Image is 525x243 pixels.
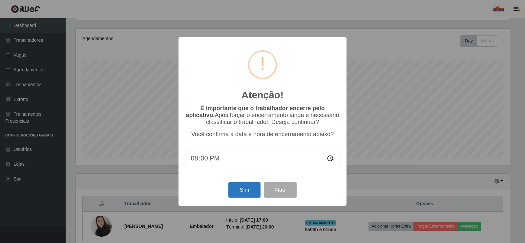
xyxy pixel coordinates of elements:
[264,182,296,198] button: Não
[228,182,260,198] button: Sim
[241,89,283,101] h2: Atenção!
[186,105,325,118] b: É importante que o trabalhador encerre pelo aplicativo.
[185,131,340,138] p: Você confirma a data e hora de encerramento abaixo?
[185,105,340,126] p: Após forçar o encerramento ainda é necessário classificar o trabalhador. Deseja continuar?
